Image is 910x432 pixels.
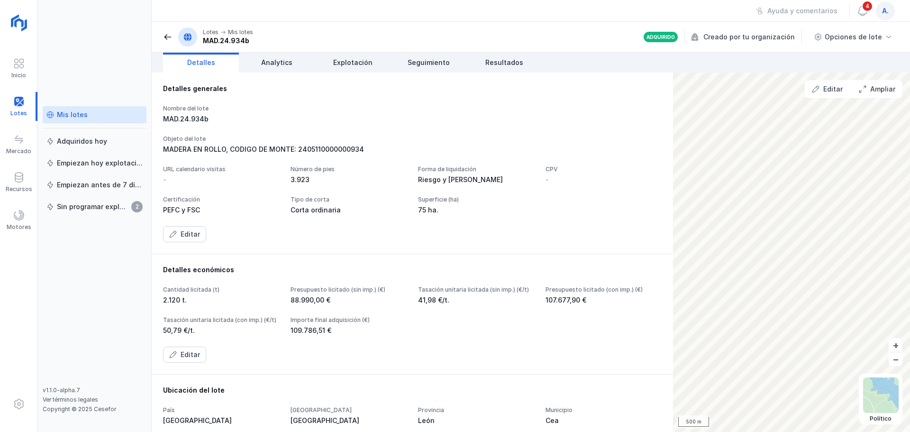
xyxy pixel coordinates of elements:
[57,180,143,190] div: Empiezan antes de 7 días
[163,347,206,363] button: Editar
[485,58,523,67] span: Resultados
[418,165,534,173] div: Forma de liquidación
[7,11,31,35] img: logoRight.svg
[315,53,391,73] a: Explotación
[691,30,803,44] div: Creado por tu organización
[6,185,32,193] div: Recursos
[546,175,549,184] div: -
[57,202,128,211] div: Sin programar explotación
[418,286,534,294] div: Tasación unitaria licitada (sin imp.) (€/t)
[163,416,279,425] div: [GEOGRAPHIC_DATA]
[646,34,675,40] div: Adquirido
[43,386,146,394] div: v1.1.0-alpha.7
[291,406,407,414] div: [GEOGRAPHIC_DATA]
[863,377,899,413] img: political.webp
[889,338,902,352] button: +
[181,350,200,359] div: Editar
[163,105,279,112] div: Nombre del lote
[163,226,206,242] button: Editar
[43,133,146,150] a: Adquiridos hoy
[418,196,534,203] div: Superficie (ha)
[291,316,407,324] div: Importe final adquisición (€)
[546,286,662,294] div: Presupuesto licitado (con imp.) (€)
[43,155,146,172] a: Empiezan hoy explotación
[7,223,31,231] div: Motores
[767,6,837,16] div: Ayuda y comentarios
[57,158,143,168] div: Empiezan hoy explotación
[203,28,218,36] div: Lotes
[546,406,662,414] div: Municipio
[291,175,407,184] div: 3.923
[418,406,534,414] div: Provincia
[163,286,279,294] div: Cantidad licitada (t)
[882,6,889,16] span: a.
[163,145,662,154] div: MADERA EN ROLLO, CODIGO DE MONTE: 2405110000000934
[466,53,542,73] a: Resultados
[853,81,901,97] button: Ampliar
[43,405,146,413] div: Copyright © 2025 Cesefor
[291,416,407,425] div: [GEOGRAPHIC_DATA]
[181,230,200,239] div: Editar
[163,165,279,173] div: URL calendario visitas
[163,175,166,184] div: -
[163,205,279,215] div: PEFC y FSC
[291,286,407,294] div: Presupuesto licitado (sin imp.) (€)
[228,28,253,36] div: Mis lotes
[870,84,895,94] div: Ampliar
[163,196,279,203] div: Certificación
[43,396,98,403] a: Ver términos legales
[239,53,315,73] a: Analytics
[825,32,882,42] div: Opciones de lote
[261,58,292,67] span: Analytics
[187,58,215,67] span: Detalles
[391,53,466,73] a: Seguimiento
[131,201,143,212] span: 2
[163,386,662,395] div: Ubicación del lote
[57,137,107,146] div: Adquiridos hoy
[291,196,407,203] div: Tipo de corta
[863,415,899,423] div: Político
[889,352,902,366] button: –
[291,205,407,215] div: Corta ordinaria
[546,165,662,173] div: CPV
[408,58,450,67] span: Seguimiento
[291,165,407,173] div: Número de pies
[750,3,844,19] button: Ayuda y comentarios
[57,110,88,119] div: Mis lotes
[163,295,279,305] div: 2.120 t.
[862,0,873,12] span: 4
[333,58,373,67] span: Explotación
[163,406,279,414] div: País
[291,295,407,305] div: 88.990,00 €
[163,316,279,324] div: Tasación unitaria licitada (con imp.) (€/t)
[11,72,26,79] div: Inicio
[418,175,534,184] div: Riesgo y [PERSON_NAME]
[6,147,31,155] div: Mercado
[823,84,843,94] div: Editar
[546,295,662,305] div: 107.677,90 €
[546,416,662,425] div: Cea
[163,265,662,275] div: Detalles económicos
[43,176,146,193] a: Empiezan antes de 7 días
[43,106,146,123] a: Mis lotes
[43,198,146,215] a: Sin programar explotación2
[163,84,662,93] div: Detalles generales
[163,135,662,143] div: Objeto del lote
[203,36,253,46] div: MAD.24.934b
[163,326,279,335] div: 50,79 €/t.
[163,114,279,124] div: MAD.24.934b
[418,416,534,425] div: León
[418,295,534,305] div: 41,98 €/t.
[163,53,239,73] a: Detalles
[291,326,407,335] div: 109.786,51 €
[806,81,849,97] button: Editar
[418,205,534,215] div: 75 ha.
